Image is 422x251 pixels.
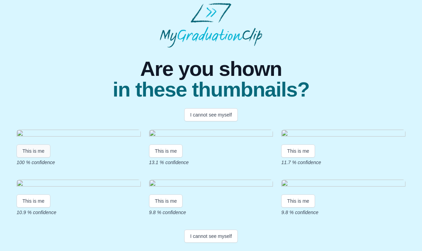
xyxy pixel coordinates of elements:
[17,130,141,139] img: b53d2c7bde797d67e2423cf3249bc92dc716069a.gif
[149,130,273,139] img: f2392a74a732186cb4c2a22d7778f74f876ee6f6.gif
[17,144,50,158] button: This is me
[281,194,315,208] button: This is me
[17,194,50,208] button: This is me
[149,209,273,216] p: 9.8 % confidence
[160,3,263,48] img: MyGraduationClip
[184,230,238,243] button: I cannot see myself
[112,59,309,79] span: Are you shown
[149,159,273,166] p: 13.1 % confidence
[281,209,405,216] p: 9.8 % confidence
[281,180,405,189] img: 30e94ade5532166b16b68cb3adc37c325d115c0c.gif
[17,209,141,216] p: 10.9 % confidence
[17,159,141,166] p: 100 % confidence
[281,159,405,166] p: 11.7 % confidence
[149,144,183,158] button: This is me
[112,79,309,100] span: in these thumbnails?
[149,180,273,189] img: 80f03634c74a3c75e7a1d0eb43721802fcb9d6f5.gif
[184,108,238,121] button: I cannot see myself
[281,144,315,158] button: This is me
[281,130,405,139] img: 83ed513cce83797b5a1b4750e6a42c07eaf1e63f.gif
[17,180,141,189] img: db59ca89397288e35fe47390fc57a587a2a6aa00.gif
[149,194,183,208] button: This is me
